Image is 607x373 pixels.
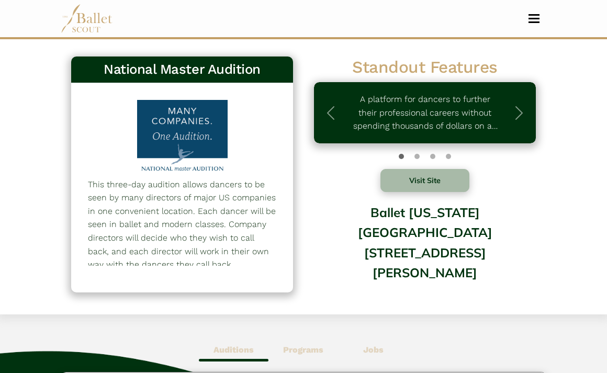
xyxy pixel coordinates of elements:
p: This three-day audition allows dancers to be seen by many directors of major US companies in one ... [88,178,276,272]
button: Visit Site [380,169,469,192]
p: A platform for dancers to further their professional careers without spending thousands of dollar... [351,93,499,133]
b: Jobs [363,345,384,355]
b: Programs [283,345,323,355]
button: Slide 1 [414,149,420,164]
button: Toggle navigation [522,14,546,24]
h3: National Master Audition [80,61,285,78]
h2: Standout Features [314,56,536,78]
div: Ballet [US_STATE][GEOGRAPHIC_DATA][STREET_ADDRESS][PERSON_NAME] [314,197,536,281]
button: Slide 0 [399,149,404,164]
button: Slide 3 [446,149,451,164]
b: Auditions [213,345,254,355]
button: Slide 2 [430,149,435,164]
